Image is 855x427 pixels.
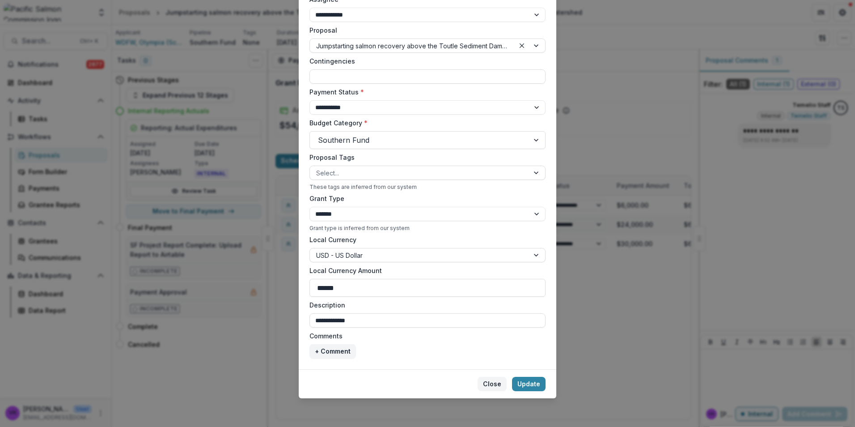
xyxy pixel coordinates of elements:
button: + Comment [309,344,356,359]
button: Update [512,377,546,391]
label: Comments [309,331,540,341]
label: Description [309,300,540,310]
div: These tags are inferred from our system [309,184,546,190]
label: Contingencies [309,56,540,66]
label: Local Currency [309,235,356,244]
button: Close [478,377,507,391]
label: Payment Status [309,87,540,97]
label: Grant Type [309,194,540,203]
label: Proposal Tags [309,153,540,162]
label: Proposal [309,26,540,35]
label: Local Currency Amount [309,266,540,275]
label: Budget Category [309,118,540,128]
div: Grant type is inferred from our system [309,225,546,231]
div: Clear selected options [516,40,527,51]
